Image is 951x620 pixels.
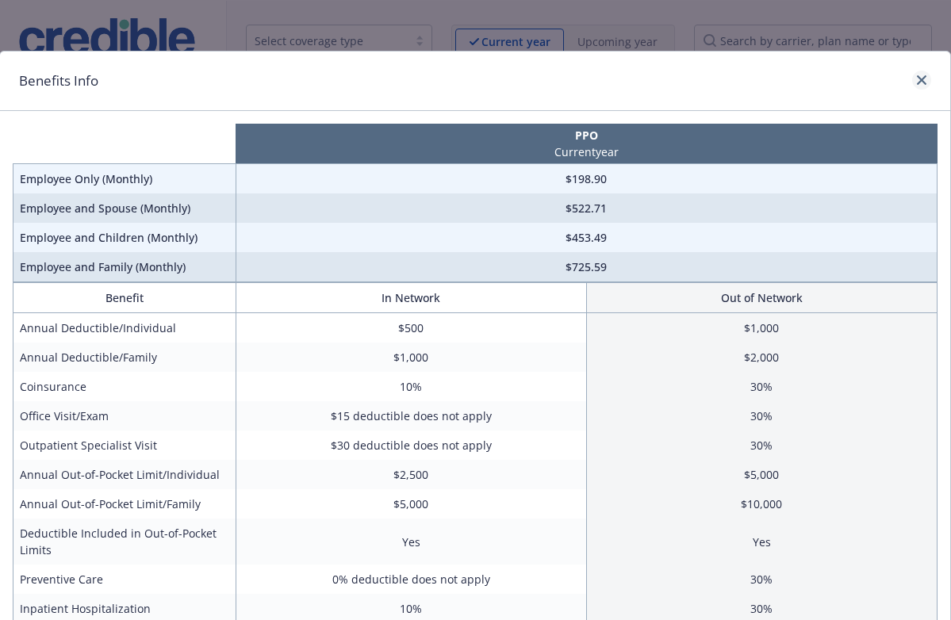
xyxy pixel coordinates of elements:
[13,193,236,223] td: Employee and Spouse (Monthly)
[13,164,236,194] td: Employee Only (Monthly)
[586,431,937,460] td: 30%
[236,401,586,431] td: $15 deductible does not apply
[13,401,236,431] td: Office Visit/Exam
[236,489,586,519] td: $5,000
[239,144,934,160] p: Current year
[13,343,236,372] td: Annual Deductible/Family
[586,460,937,489] td: $5,000
[586,313,937,343] td: $1,000
[586,519,937,565] td: Yes
[13,252,236,282] td: Employee and Family (Monthly)
[236,164,937,194] td: $198.90
[239,127,934,144] p: PPO
[912,71,931,90] a: close
[13,124,236,164] th: intentionally left blank
[236,313,586,343] td: $500
[236,193,937,223] td: $522.71
[586,372,937,401] td: 30%
[236,460,586,489] td: $2,500
[236,283,586,313] th: In Network
[236,372,586,401] td: 10%
[13,460,236,489] td: Annual Out-of-Pocket Limit/Individual
[586,343,937,372] td: $2,000
[586,401,937,431] td: 30%
[13,372,236,401] td: Coinsurance
[236,252,937,282] td: $725.59
[236,431,586,460] td: $30 deductible does not apply
[236,343,586,372] td: $1,000
[236,519,586,565] td: Yes
[586,283,937,313] th: Out of Network
[13,223,236,252] td: Employee and Children (Monthly)
[586,565,937,594] td: 30%
[13,313,236,343] td: Annual Deductible/Individual
[236,223,937,252] td: $453.49
[13,283,236,313] th: Benefit
[13,431,236,460] td: Outpatient Specialist Visit
[19,71,98,91] h1: Benefits Info
[586,489,937,519] td: $10,000
[13,489,236,519] td: Annual Out-of-Pocket Limit/Family
[13,519,236,565] td: Deductible Included in Out-of-Pocket Limits
[13,565,236,594] td: Preventive Care
[236,565,586,594] td: 0% deductible does not apply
